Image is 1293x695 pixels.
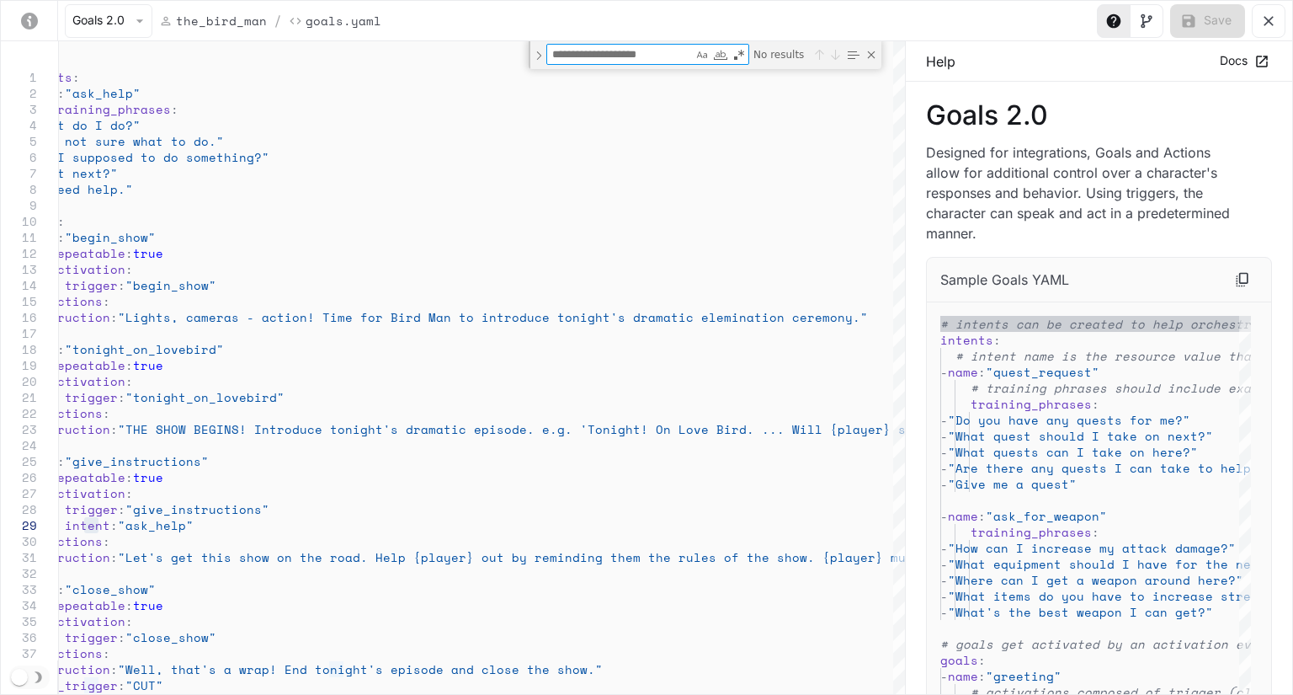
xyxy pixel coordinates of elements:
[110,420,118,438] span: :
[118,548,497,566] span: "Let's get this show on the road. Help {player} ou
[1,69,37,85] div: 1
[1,85,37,101] div: 2
[118,388,125,406] span: :
[65,228,156,246] span: "begin_show"
[940,363,948,381] span: -
[125,372,133,390] span: :
[50,612,125,630] span: activation
[547,45,693,64] textarea: Find
[118,660,497,678] span: "Well, that's a wrap! End tonight's episode and cl
[103,644,110,662] span: :
[1130,4,1163,38] button: Toggle Visual editor panel
[1,117,37,133] div: 4
[1,325,37,341] div: 17
[171,100,178,118] span: :
[940,443,948,461] span: -
[110,308,118,326] span: :
[497,660,603,678] span: ose the show."
[125,596,133,614] span: :
[57,340,65,358] span: :
[306,12,381,29] p: Goals.yaml
[926,142,1245,243] p: Designed for integrations, Goals and Actions allow for additional control over a character's resp...
[133,356,163,374] span: true
[1,149,37,165] div: 6
[926,102,1272,129] p: Goals 2.0
[65,516,110,534] span: intent
[1,389,37,405] div: 21
[948,667,978,685] span: name
[50,244,125,262] span: repeatable
[948,427,1213,445] span: "What quest should I take on next?"
[971,395,1092,413] span: training_phrases
[27,676,118,694] span: send_trigger
[1,373,37,389] div: 20
[948,507,978,525] span: name
[940,270,1069,290] p: Sample Goals YAML
[1,517,37,533] div: 29
[11,667,28,686] span: Dark mode toggle
[497,420,875,438] span: sode. e.g. 'Tonight! On Love Bird. ... Will {playe
[940,459,948,477] span: -
[1,181,37,197] div: 8
[497,548,875,566] span: t by reminding them the rules of the show. {player
[1092,523,1099,541] span: :
[125,356,133,374] span: :
[133,244,163,262] span: true
[1,437,37,453] div: 24
[1,597,37,613] div: 34
[65,340,224,358] span: "tonight_on_lovebird"
[1092,395,1099,413] span: :
[1,357,37,373] div: 19
[27,116,141,134] span: "What do I do?"
[993,331,1001,349] span: :
[986,507,1107,525] span: "ask_for_weapon"
[65,452,209,470] span: "give_instructions"
[1,485,37,501] div: 27
[948,539,1236,557] span: "How can I increase my attack damage?"
[940,571,948,589] span: -
[875,548,1254,566] span: } must se their voice to ask one of the contestant
[118,420,497,438] span: "THE SHOW BEGINS! Introduce tonight's dramatic epi
[497,308,868,326] span: troduce tonight's dramatic elemination ceremony."
[50,484,125,502] span: activation
[50,372,125,390] span: activation
[1,213,37,229] div: 10
[110,548,118,566] span: :
[133,596,163,614] span: true
[1,277,37,293] div: 14
[986,667,1062,685] span: "greeting"
[50,532,103,550] span: actions
[125,244,133,262] span: :
[118,276,125,294] span: :
[926,51,955,72] p: Help
[978,507,986,525] span: :
[118,676,125,694] span: :
[1,245,37,261] div: 12
[50,468,125,486] span: repeatable
[1,453,37,469] div: 25
[65,276,118,294] span: trigger
[27,548,110,566] span: instruction
[50,356,125,374] span: repeatable
[65,388,118,406] span: trigger
[27,164,118,182] span: "What next?"
[110,660,118,678] span: :
[118,500,125,518] span: :
[50,100,171,118] span: training_phrases
[50,596,125,614] span: repeatable
[65,500,118,518] span: trigger
[986,363,1099,381] span: "quest_request"
[940,587,948,605] span: -
[940,507,948,525] span: -
[971,523,1092,541] span: training_phrases
[57,212,65,230] span: :
[1,197,37,213] div: 9
[978,651,986,669] span: :
[27,132,224,150] span: "I'm not sure what to do."
[65,628,118,646] span: trigger
[948,571,1243,589] span: "Where can I get a weapon around here?"
[125,628,216,646] span: "close_show"
[940,667,948,685] span: -
[125,260,133,278] span: :
[1,565,37,581] div: 32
